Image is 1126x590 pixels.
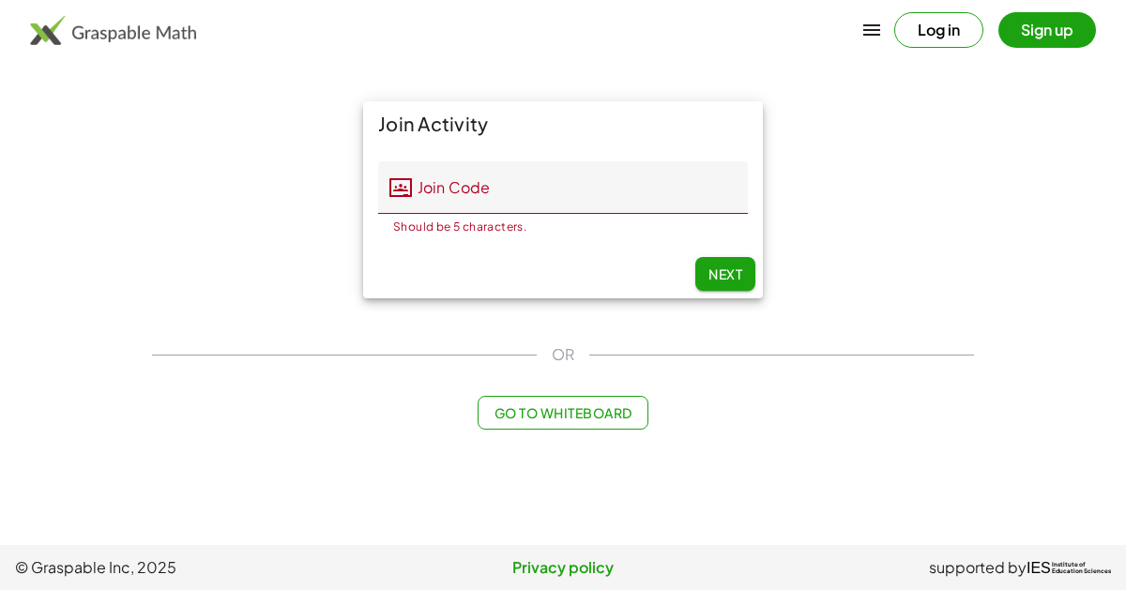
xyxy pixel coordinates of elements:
[380,556,745,579] a: Privacy policy
[494,404,631,421] span: Go to Whiteboard
[1027,556,1111,579] a: IESInstitute ofEducation Sciences
[695,257,755,291] button: Next
[998,12,1096,48] button: Sign up
[363,101,763,146] div: Join Activity
[552,343,574,366] span: OR
[478,396,647,430] button: Go to Whiteboard
[894,12,983,48] button: Log in
[393,221,733,233] div: Should be 5 characters.
[708,265,742,282] span: Next
[929,556,1027,579] span: supported by
[1027,559,1051,577] span: IES
[1052,562,1111,575] span: Institute of Education Sciences
[15,556,380,579] span: © Graspable Inc, 2025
